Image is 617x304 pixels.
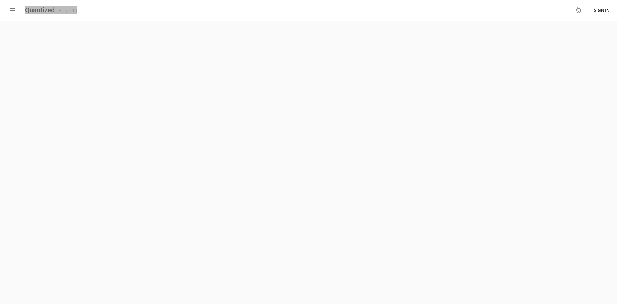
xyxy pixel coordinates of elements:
a: Click here to file a bug report or request a feature! [571,3,586,18]
div: beta v1.10 [55,8,77,14]
a: Quantizedbeta v1.10 [25,6,77,14]
a: Sign In [591,5,612,16]
div: Quantized [25,6,77,14]
span: Sign In [594,6,610,14]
